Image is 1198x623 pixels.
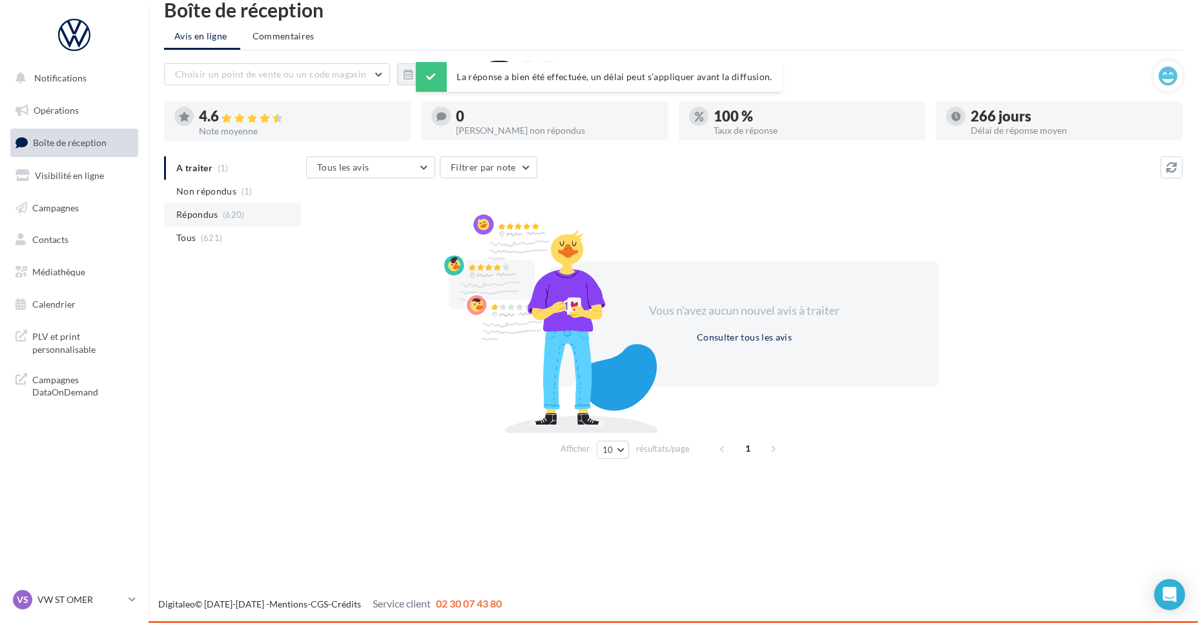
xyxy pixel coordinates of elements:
a: Contacts [8,226,141,253]
span: Médiathèque [32,266,85,277]
span: (620) [223,209,245,220]
span: Afficher [561,443,590,455]
div: 0 [456,109,657,123]
span: Visibilité en ligne [35,170,104,181]
span: 1 [738,438,758,459]
a: Campagnes DataOnDemand [8,366,141,404]
span: Opérations [34,105,79,116]
span: Non répondus [176,185,236,198]
a: Visibilité en ligne [8,162,141,189]
div: Vous n'avez aucun nouvel avis à traiter [634,302,856,319]
div: Tous [482,61,517,88]
button: Au total [397,63,475,85]
span: résultats/page [636,443,690,455]
p: VW ST OMER [37,593,123,606]
div: La réponse a bien été effectuée, un délai peut s’appliquer avant la diffusion. [415,62,782,92]
button: Consulter tous les avis [692,330,797,345]
button: Notifications [8,65,136,92]
a: VS VW ST OMER [10,587,138,612]
span: Notifications [34,72,87,83]
a: PLV et print personnalisable [8,322,141,361]
span: (621) [201,233,223,243]
span: Service client [373,597,431,609]
span: (1) [242,186,253,196]
button: Tous les avis [306,156,435,178]
span: Choisir un point de vente ou un code magasin [175,69,366,79]
span: Calendrier [32,299,76,310]
div: Délai de réponse moyen [971,126,1172,135]
a: Digitaleo [158,598,195,609]
div: 4.6 [199,109,400,124]
div: [PERSON_NAME] non répondus [456,126,657,135]
span: Campagnes [32,202,79,213]
span: Tous les avis [317,162,369,173]
a: Mentions [269,598,307,609]
span: Tous [176,231,196,244]
span: Campagnes DataOnDemand [32,371,133,399]
span: © [DATE]-[DATE] - - - [158,598,502,609]
a: Crédits [331,598,361,609]
span: Contacts [32,234,68,245]
a: Calendrier [8,291,141,318]
button: Filtrer par note [440,156,537,178]
span: 10 [603,445,614,455]
span: VS [17,593,28,606]
span: Commentaires [253,30,315,43]
span: Boîte de réception [33,137,107,148]
div: 266 jours [971,109,1172,123]
a: Médiathèque [8,259,141,286]
a: Opérations [8,97,141,124]
div: 100 % [714,109,915,123]
a: Campagnes [8,195,141,222]
span: 02 30 07 43 80 [436,597,502,609]
button: 10 [597,441,630,459]
span: Répondus [176,208,218,221]
div: Open Intercom Messenger [1154,579,1185,610]
a: Boîte de réception [8,129,141,156]
div: Note moyenne [199,127,400,136]
div: Taux de réponse [714,126,915,135]
span: PLV et print personnalisable [32,328,133,355]
button: Choisir un point de vente ou un code magasin [164,63,390,85]
a: CGS [311,598,328,609]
